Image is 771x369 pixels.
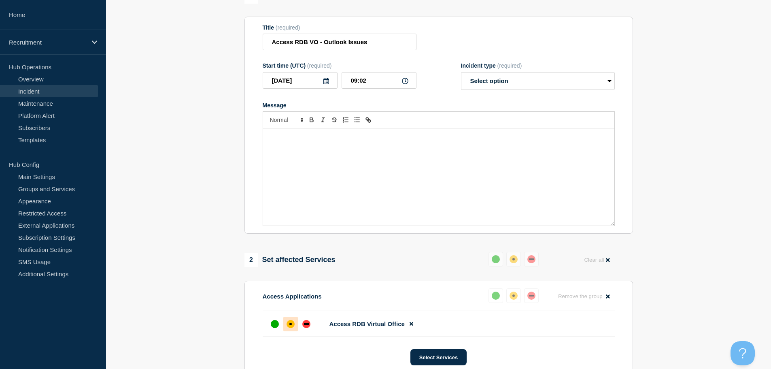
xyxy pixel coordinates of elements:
[506,252,521,267] button: affected
[558,293,603,299] span: Remove the group
[263,293,322,300] p: Access Applications
[276,24,300,31] span: (required)
[351,115,363,125] button: Toggle bulleted list
[287,320,295,328] div: affected
[244,253,336,267] div: Set affected Services
[497,62,522,69] span: (required)
[306,115,317,125] button: Toggle bold text
[527,255,535,263] div: down
[263,102,615,109] div: Message
[524,252,539,267] button: down
[489,288,503,303] button: up
[492,292,500,300] div: up
[731,341,755,365] iframe: Help Scout Beacon - Open
[461,62,615,69] div: Incident type
[410,349,467,365] button: Select Services
[510,255,518,263] div: affected
[263,34,416,50] input: Title
[489,252,503,267] button: up
[461,72,615,90] select: Incident type
[579,252,614,268] button: Clear all
[510,292,518,300] div: affected
[263,24,416,31] div: Title
[9,39,87,46] p: Recruitment
[363,115,374,125] button: Toggle link
[506,288,521,303] button: affected
[302,320,310,328] div: down
[317,115,329,125] button: Toggle italic text
[524,288,539,303] button: down
[342,72,416,89] input: HH:MM
[329,320,405,327] span: Access RDB Virtual Office
[263,128,614,226] div: Message
[266,115,306,125] span: Font size
[527,292,535,300] div: down
[263,62,416,69] div: Start time (UTC)
[271,320,279,328] div: up
[492,255,500,263] div: up
[263,72,338,89] input: YYYY-MM-DD
[244,253,258,267] span: 2
[329,115,340,125] button: Toggle strikethrough text
[307,62,332,69] span: (required)
[553,288,615,304] button: Remove the group
[340,115,351,125] button: Toggle ordered list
